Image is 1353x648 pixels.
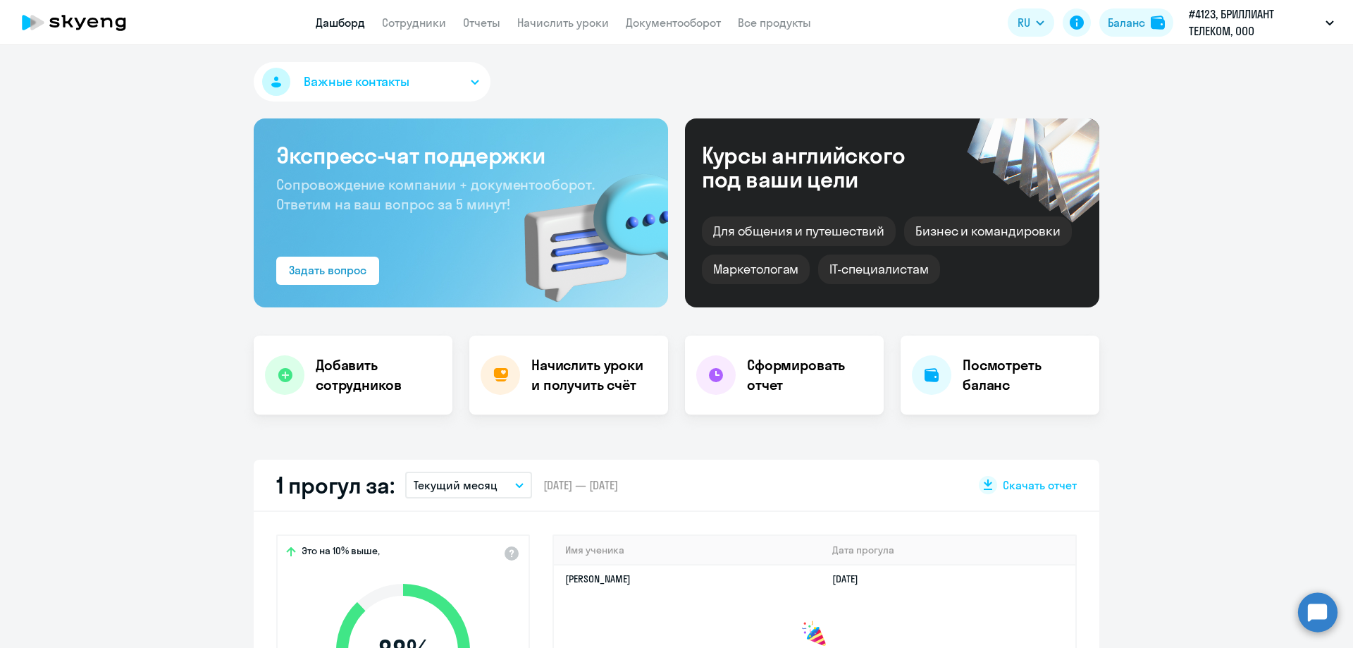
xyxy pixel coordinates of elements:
[1189,6,1320,39] p: #4123, БРИЛЛИАНТ ТЕЛЕКОМ, ООО
[702,255,810,284] div: Маркетологам
[1099,8,1173,37] button: Балансbalance
[1151,16,1165,30] img: balance
[702,216,896,246] div: Для общения и путешествий
[1008,8,1054,37] button: RU
[554,536,821,565] th: Имя ученика
[302,544,380,561] span: Это на 10% выше,
[747,355,872,395] h4: Сформировать отчет
[304,73,409,91] span: Важные контакты
[531,355,654,395] h4: Начислить уроки и получить счёт
[1003,477,1077,493] span: Скачать отчет
[382,16,446,30] a: Сотрудники
[702,143,943,191] div: Курсы английского под ваши цели
[276,176,595,213] span: Сопровождение компании + документооборот. Ответим на ваш вопрос за 5 минут!
[276,141,645,169] h3: Экспресс-чат поддержки
[463,16,500,30] a: Отчеты
[565,573,631,585] a: [PERSON_NAME]
[626,16,721,30] a: Документооборот
[738,16,811,30] a: Все продукты
[405,472,532,499] button: Текущий месяц
[818,255,939,284] div: IT-специалистам
[543,477,618,493] span: [DATE] — [DATE]
[821,536,1075,565] th: Дата прогула
[1108,14,1145,31] div: Баланс
[504,149,668,307] img: bg-img
[316,355,441,395] h4: Добавить сотрудников
[289,262,366,279] div: Задать вопрос
[904,216,1072,246] div: Бизнес и командировки
[414,477,498,494] p: Текущий месяц
[963,355,1088,395] h4: Посмотреть баланс
[276,471,394,499] h2: 1 прогул за:
[1182,6,1341,39] button: #4123, БРИЛЛИАНТ ТЕЛЕКОМ, ООО
[254,62,490,102] button: Важные контакты
[316,16,365,30] a: Дашборд
[517,16,609,30] a: Начислить уроки
[276,257,379,285] button: Задать вопрос
[832,573,870,585] a: [DATE]
[1018,14,1030,31] span: RU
